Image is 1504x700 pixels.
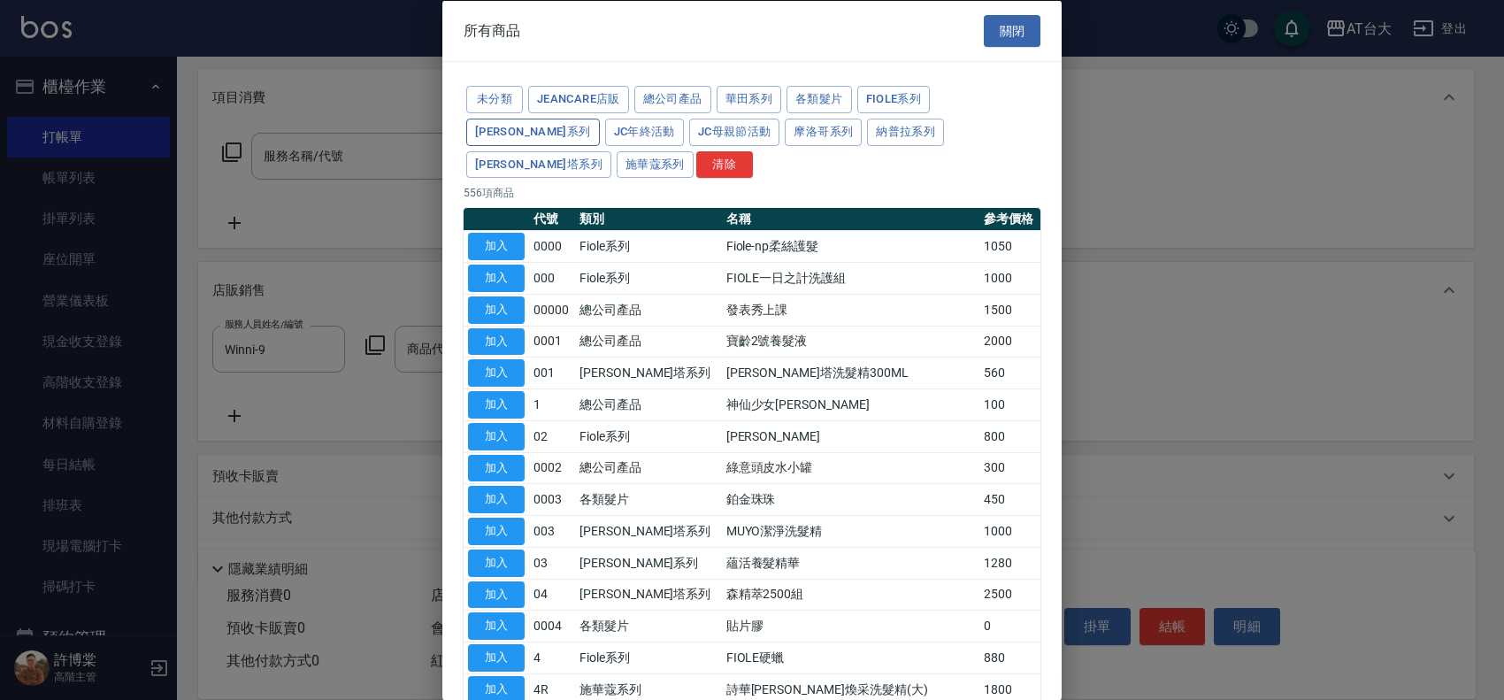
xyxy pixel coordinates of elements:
td: [PERSON_NAME]塔系列 [575,515,722,547]
button: 摩洛哥系列 [785,118,862,145]
button: 加入 [468,581,525,608]
td: 03 [529,547,575,579]
td: 1000 [979,262,1040,294]
td: 1000 [979,515,1040,547]
td: 003 [529,515,575,547]
td: Fiole系列 [575,262,722,294]
td: 1050 [979,230,1040,262]
td: 001 [529,357,575,388]
td: 4 [529,642,575,673]
button: Fiole系列 [857,86,931,113]
td: MUYO潔淨洗髮精 [722,515,979,547]
button: JC年終活動 [605,118,684,145]
td: 02 [529,420,575,452]
button: JeanCare店販 [528,86,629,113]
button: 施華蔻系列 [617,150,694,178]
td: 綠意頭皮水小罐 [722,452,979,484]
td: 000 [529,262,575,294]
button: JC母親節活動 [689,118,780,145]
td: Fiole系列 [575,642,722,673]
td: 各類髮片 [575,483,722,515]
button: 加入 [468,454,525,481]
td: 00000 [529,294,575,326]
button: 納普拉系列 [867,118,944,145]
td: 100 [979,388,1040,420]
td: 總公司產品 [575,294,722,326]
td: 總公司產品 [575,452,722,484]
td: 0 [979,610,1040,642]
button: 加入 [468,518,525,545]
td: Fiole-np柔絲護髮 [722,230,979,262]
span: 所有商品 [464,21,520,39]
td: [PERSON_NAME]系列 [575,547,722,579]
td: 寶齡2號養髮液 [722,326,979,358]
button: 加入 [468,233,525,260]
td: 560 [979,357,1040,388]
td: [PERSON_NAME]塔洗髮精300ML [722,357,979,388]
td: Fiole系列 [575,230,722,262]
th: 參考價格 [979,208,1040,231]
td: 1 [529,388,575,420]
td: 04 [529,579,575,611]
td: 各類髮片 [575,610,722,642]
button: 加入 [468,265,525,292]
button: 加入 [468,486,525,513]
td: [PERSON_NAME] [722,420,979,452]
button: 加入 [468,296,525,323]
td: 總公司產品 [575,326,722,358]
td: 總公司產品 [575,388,722,420]
td: 1500 [979,294,1040,326]
td: 300 [979,452,1040,484]
td: FIOLE一日之計洗護組 [722,262,979,294]
td: 800 [979,420,1040,452]
button: 總公司產品 [634,86,711,113]
td: 鉑金珠珠 [722,483,979,515]
button: 清除 [696,150,753,178]
button: 加入 [468,327,525,355]
button: 未分類 [466,86,523,113]
td: 蘊活養髮精華 [722,547,979,579]
button: 關閉 [984,14,1040,47]
button: 華田系列 [717,86,782,113]
button: 各類髮片 [787,86,852,113]
button: 加入 [468,391,525,419]
td: 2500 [979,579,1040,611]
td: 2000 [979,326,1040,358]
th: 類別 [575,208,722,231]
p: 556 項商品 [464,185,1040,201]
td: 0001 [529,326,575,358]
button: [PERSON_NAME]系列 [466,118,600,145]
td: 450 [979,483,1040,515]
td: Fiole系列 [575,420,722,452]
button: 加入 [468,612,525,640]
td: 0002 [529,452,575,484]
td: 1280 [979,547,1040,579]
td: 貼片膠 [722,610,979,642]
td: 880 [979,642,1040,673]
th: 代號 [529,208,575,231]
button: 加入 [468,422,525,450]
button: 加入 [468,644,525,672]
th: 名稱 [722,208,979,231]
td: 0000 [529,230,575,262]
button: 加入 [468,359,525,387]
td: 發表秀上課 [722,294,979,326]
button: [PERSON_NAME]塔系列 [466,150,611,178]
td: 森精萃2500組 [722,579,979,611]
td: 神仙少女[PERSON_NAME] [722,388,979,420]
td: [PERSON_NAME]塔系列 [575,579,722,611]
td: [PERSON_NAME]塔系列 [575,357,722,388]
button: 加入 [468,549,525,576]
td: FIOLE硬蠟 [722,642,979,673]
td: 0004 [529,610,575,642]
td: 0003 [529,483,575,515]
